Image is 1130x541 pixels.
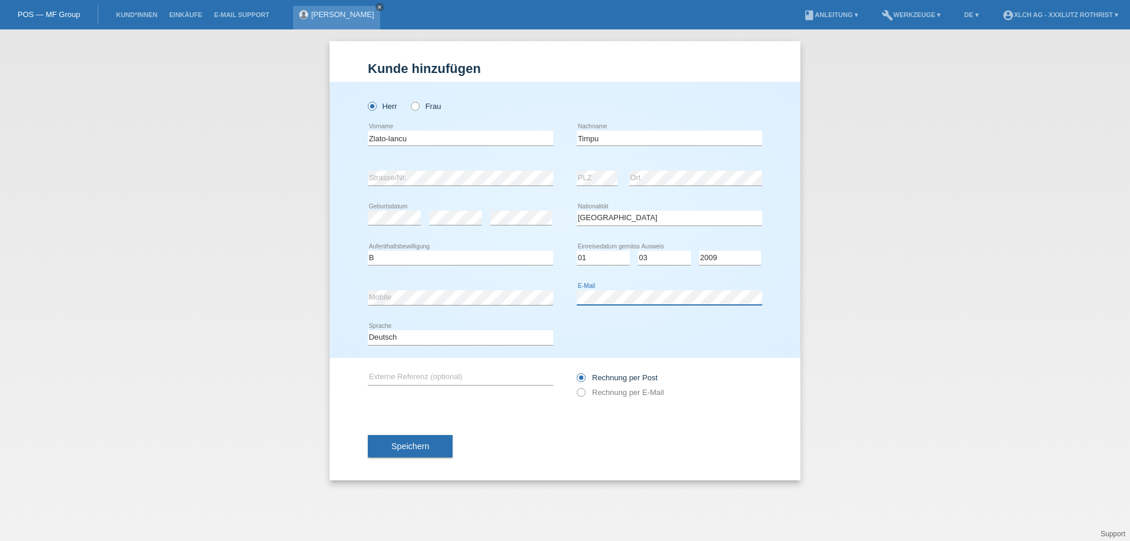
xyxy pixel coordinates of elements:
[368,435,453,457] button: Speichern
[1002,9,1014,21] i: account_circle
[882,9,893,21] i: build
[577,388,584,403] input: Rechnung per E-Mail
[110,11,163,18] a: Kund*innen
[577,373,657,382] label: Rechnung per Post
[577,373,584,388] input: Rechnung per Post
[958,11,984,18] a: DE ▾
[375,3,384,11] a: close
[996,11,1124,18] a: account_circleXLCH AG - XXXLutz Rothrist ▾
[876,11,947,18] a: buildWerkzeuge ▾
[803,9,815,21] i: book
[411,102,441,111] label: Frau
[577,388,664,397] label: Rechnung per E-Mail
[368,61,762,76] h1: Kunde hinzufügen
[18,10,80,19] a: POS — MF Group
[797,11,864,18] a: bookAnleitung ▾
[311,10,374,19] a: [PERSON_NAME]
[411,102,418,109] input: Frau
[391,442,429,451] span: Speichern
[208,11,275,18] a: E-Mail Support
[163,11,208,18] a: Einkäufe
[377,4,383,10] i: close
[368,102,375,109] input: Herr
[368,102,397,111] label: Herr
[1101,530,1125,538] a: Support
